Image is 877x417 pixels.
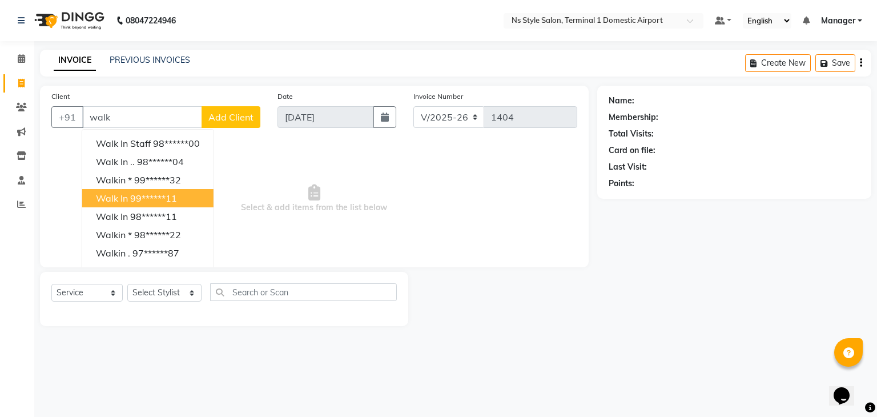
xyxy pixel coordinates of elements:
[51,91,70,102] label: Client
[413,91,463,102] label: Invoice Number
[96,174,132,186] span: Walkin *
[208,111,254,123] span: Add Client
[745,54,811,72] button: Create New
[96,156,135,167] span: Walk in ..
[126,5,176,37] b: 08047224946
[96,138,151,149] span: Walk In Staff
[609,178,634,190] div: Points:
[609,161,647,173] div: Last Visit:
[29,5,107,37] img: logo
[829,371,866,406] iframe: chat widget
[96,266,132,277] span: Walkin *
[110,55,190,65] a: PREVIOUS INVOICES
[210,283,397,301] input: Search or Scan
[82,106,202,128] input: Search by Name/Mobile/Email/Code
[815,54,855,72] button: Save
[96,229,132,240] span: Walkin *
[609,95,634,107] div: Name:
[609,145,655,157] div: Card on file:
[54,50,96,71] a: INVOICE
[609,128,654,140] div: Total Visits:
[96,211,128,222] span: Walk In
[202,106,260,128] button: Add Client
[277,91,293,102] label: Date
[96,193,128,204] span: Walk In
[51,106,83,128] button: +91
[96,247,130,259] span: Walkin .
[609,111,658,123] div: Membership:
[51,142,577,256] span: Select & add items from the list below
